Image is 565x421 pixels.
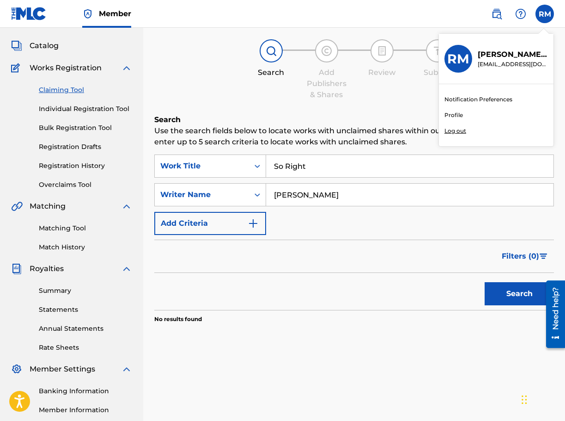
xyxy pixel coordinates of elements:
[444,95,512,104] a: Notification Preferences
[539,277,565,352] iframe: Resource Center
[248,218,259,229] img: 9d2ae6d4665cec9f34b9.svg
[39,85,132,95] a: Claiming Tool
[377,45,388,56] img: step indicator icon for Review
[11,62,23,74] img: Works Registration
[154,212,266,235] button: Add Criteria
[432,45,443,56] img: step indicator icon for Submit
[485,282,554,305] button: Search
[502,251,539,262] span: Filters ( 0 )
[511,5,530,23] div: Help
[39,324,132,334] a: Annual Statements
[39,180,132,190] a: Overclaims Tool
[11,364,22,375] img: Member Settings
[154,155,554,310] form: Search Form
[39,286,132,296] a: Summary
[496,245,554,268] button: Filters (0)
[121,364,132,375] img: expand
[39,123,132,133] a: Bulk Registration Tool
[487,5,506,23] a: Public Search
[11,201,23,212] img: Matching
[519,377,565,421] iframe: Chat Widget
[478,49,548,60] p: Randy Morrison
[11,40,59,51] a: CatalogCatalog
[11,18,67,29] a: SummarySummary
[414,67,461,78] div: Submit
[154,125,554,148] p: Use the search fields below to locate works with unclaimed shares within our public database. You...
[11,263,22,274] img: Royalties
[39,242,132,252] a: Match History
[478,60,548,68] p: randymorrisonmusic1@gmail.com
[321,45,332,56] img: step indicator icon for Add Publishers & Shares
[39,223,132,233] a: Matching Tool
[491,8,502,19] img: search
[444,127,466,135] p: Log out
[39,386,132,396] a: Banking Information
[30,263,64,274] span: Royalties
[121,263,132,274] img: expand
[154,114,554,125] h6: Search
[154,315,202,323] p: No results found
[30,40,59,51] span: Catalog
[121,201,132,212] img: expand
[359,67,405,78] div: Review
[39,405,132,415] a: Member Information
[444,111,463,119] a: Profile
[39,343,132,353] a: Rate Sheets
[447,51,469,67] h3: RM
[535,5,554,23] div: User Menu
[11,7,47,20] img: MLC Logo
[39,305,132,315] a: Statements
[540,254,547,259] img: filter
[82,8,93,19] img: Top Rightsholder
[99,8,131,19] span: Member
[39,161,132,171] a: Registration History
[30,62,102,74] span: Works Registration
[160,161,243,172] div: Work Title
[121,62,132,74] img: expand
[515,8,526,19] img: help
[304,67,350,100] div: Add Publishers & Shares
[39,142,132,152] a: Registration Drafts
[248,67,294,78] div: Search
[160,189,243,200] div: Writer Name
[30,364,95,375] span: Member Settings
[522,386,527,414] div: Drag
[11,40,22,51] img: Catalog
[30,201,66,212] span: Matching
[266,45,277,56] img: step indicator icon for Search
[39,104,132,114] a: Individual Registration Tool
